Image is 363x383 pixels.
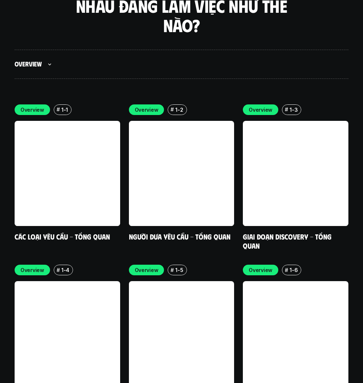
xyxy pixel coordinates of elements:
h6: # [171,107,174,112]
p: 1-5 [175,266,183,274]
p: Overview [20,266,44,274]
p: Overview [249,266,272,274]
a: Giai đoạn Discovery - Tổng quan [243,232,333,250]
h6: # [57,107,60,112]
h6: # [171,267,174,273]
p: 1-2 [175,106,183,114]
a: Các loại yêu cầu - Tổng quan [15,232,110,241]
p: 1-3 [290,106,298,114]
h5: Overview [15,60,42,68]
h6: # [285,267,288,273]
p: 1-4 [61,266,69,274]
p: 1-1 [61,106,68,114]
a: Người đưa yêu cầu - Tổng quan [129,232,230,241]
p: Overview [135,266,158,274]
h6: # [285,107,288,112]
p: 1-6 [290,266,298,274]
h6: # [57,267,60,273]
p: Overview [249,106,272,114]
p: Overview [20,106,44,114]
p: Overview [135,106,158,114]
